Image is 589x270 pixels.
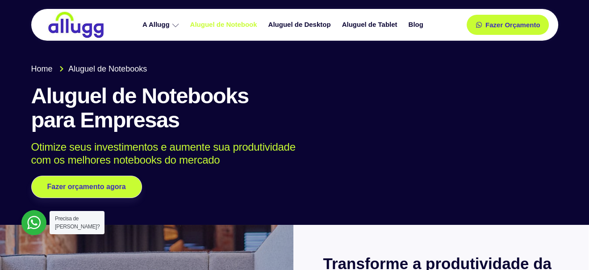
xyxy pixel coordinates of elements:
[47,183,126,190] span: Fazer orçamento agora
[467,15,549,35] a: Fazer Orçamento
[55,215,100,230] span: Precisa de [PERSON_NAME]?
[186,17,264,33] a: Aluguel de Notebook
[31,176,142,198] a: Fazer orçamento agora
[485,21,540,28] span: Fazer Orçamento
[544,227,589,270] iframe: Chat Widget
[31,63,53,75] span: Home
[404,17,430,33] a: Blog
[31,141,545,167] p: Otimize seus investimentos e aumente sua produtividade com os melhores notebooks do mercado
[338,17,404,33] a: Aluguel de Tablet
[31,84,558,132] h1: Aluguel de Notebooks para Empresas
[66,63,147,75] span: Aluguel de Notebooks
[264,17,338,33] a: Aluguel de Desktop
[138,17,186,33] a: A Allugg
[47,11,105,38] img: locação de TI é Allugg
